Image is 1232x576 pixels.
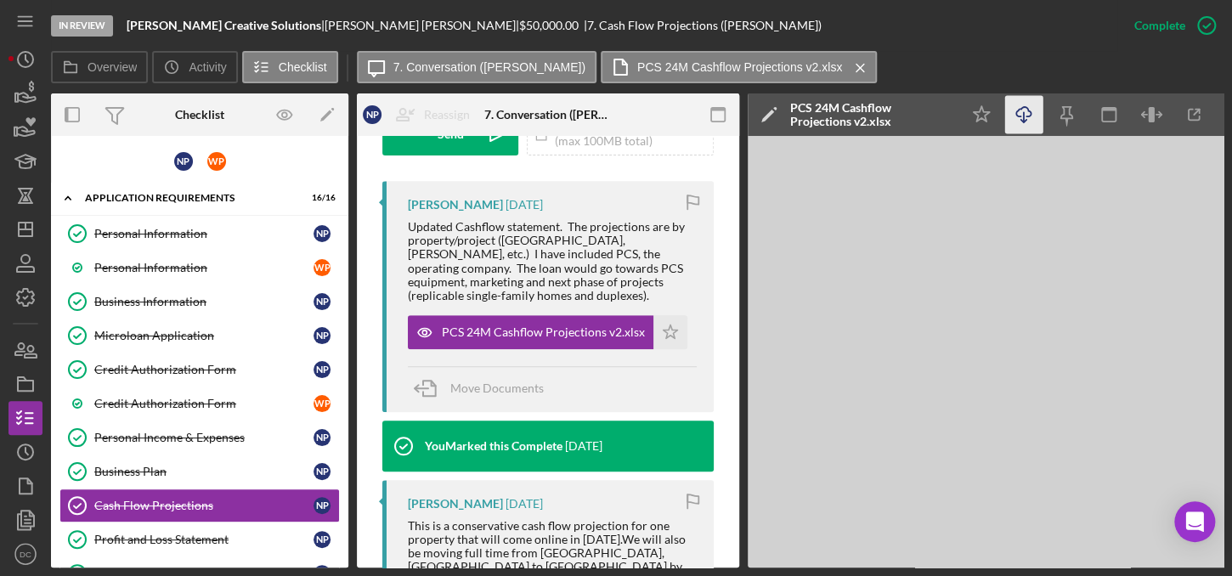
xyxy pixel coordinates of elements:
[88,60,137,74] label: Overview
[279,60,327,74] label: Checklist
[59,387,340,421] a: Credit Authorization FormWP
[94,499,314,512] div: Cash Flow Projections
[94,431,314,444] div: Personal Income & Expenses
[325,19,519,32] div: [PERSON_NAME] [PERSON_NAME] |
[94,533,314,546] div: Profit and Loss Statement
[484,108,612,121] div: 7. Conversation ([PERSON_NAME])
[152,51,237,83] button: Activity
[393,60,585,74] label: 7. Conversation ([PERSON_NAME])
[59,251,340,285] a: Personal InformationWP
[408,315,687,349] button: PCS 24M Cashflow Projections v2.xlsx
[189,60,226,74] label: Activity
[506,198,543,212] time: 2025-08-18 00:12
[637,60,842,74] label: PCS 24M Cashflow Projections v2.xlsx
[408,220,697,302] div: Updated Cashflow statement. The projections are by property/project ([GEOGRAPHIC_DATA], [PERSON_N...
[1117,8,1224,42] button: Complete
[51,15,113,37] div: In Review
[565,439,602,453] time: 2025-08-07 15:14
[59,217,340,251] a: Personal InformationNP
[94,465,314,478] div: Business Plan
[59,522,340,556] a: Profit and Loss StatementNP
[519,19,584,32] div: $50,000.00
[314,497,331,514] div: N P
[94,227,314,240] div: Personal Information
[94,261,314,274] div: Personal Information
[59,285,340,319] a: Business InformationNP
[357,51,596,83] button: 7. Conversation ([PERSON_NAME])
[314,293,331,310] div: N P
[363,105,381,124] div: N P
[59,455,340,488] a: Business PlanNP
[85,193,293,203] div: APPLICATION REQUIREMENTS
[424,98,470,132] div: Reassign
[354,98,487,132] button: NPReassign
[314,463,331,480] div: N P
[601,51,877,83] button: PCS 24M Cashflow Projections v2.xlsx
[127,19,325,32] div: |
[8,537,42,571] button: DC
[314,259,331,276] div: W P
[450,381,544,395] span: Move Documents
[314,531,331,548] div: N P
[408,497,503,511] div: [PERSON_NAME]
[314,361,331,378] div: N P
[305,193,336,203] div: 16 / 16
[59,319,340,353] a: Microloan ApplicationNP
[408,367,561,409] button: Move Documents
[94,329,314,342] div: Microloan Application
[1174,501,1215,542] div: Open Intercom Messenger
[94,397,314,410] div: Credit Authorization Form
[314,395,331,412] div: W P
[207,152,226,171] div: W P
[790,101,952,128] div: PCS 24M Cashflow Projections v2.xlsx
[127,18,321,32] b: [PERSON_NAME] Creative Solutions
[51,51,148,83] button: Overview
[314,429,331,446] div: N P
[408,198,503,212] div: [PERSON_NAME]
[174,152,193,171] div: N P
[94,295,314,308] div: Business Information
[59,353,340,387] a: Credit Authorization FormNP
[20,550,31,559] text: DC
[59,488,340,522] a: Cash Flow ProjectionsNP
[314,327,331,344] div: N P
[1134,8,1185,42] div: Complete
[506,497,543,511] time: 2025-08-01 19:27
[584,19,822,32] div: | 7. Cash Flow Projections ([PERSON_NAME])
[175,108,224,121] div: Checklist
[94,363,314,376] div: Credit Authorization Form
[442,325,645,339] div: PCS 24M Cashflow Projections v2.xlsx
[314,225,331,242] div: N P
[425,439,562,453] div: You Marked this Complete
[59,421,340,455] a: Personal Income & ExpensesNP
[242,51,338,83] button: Checklist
